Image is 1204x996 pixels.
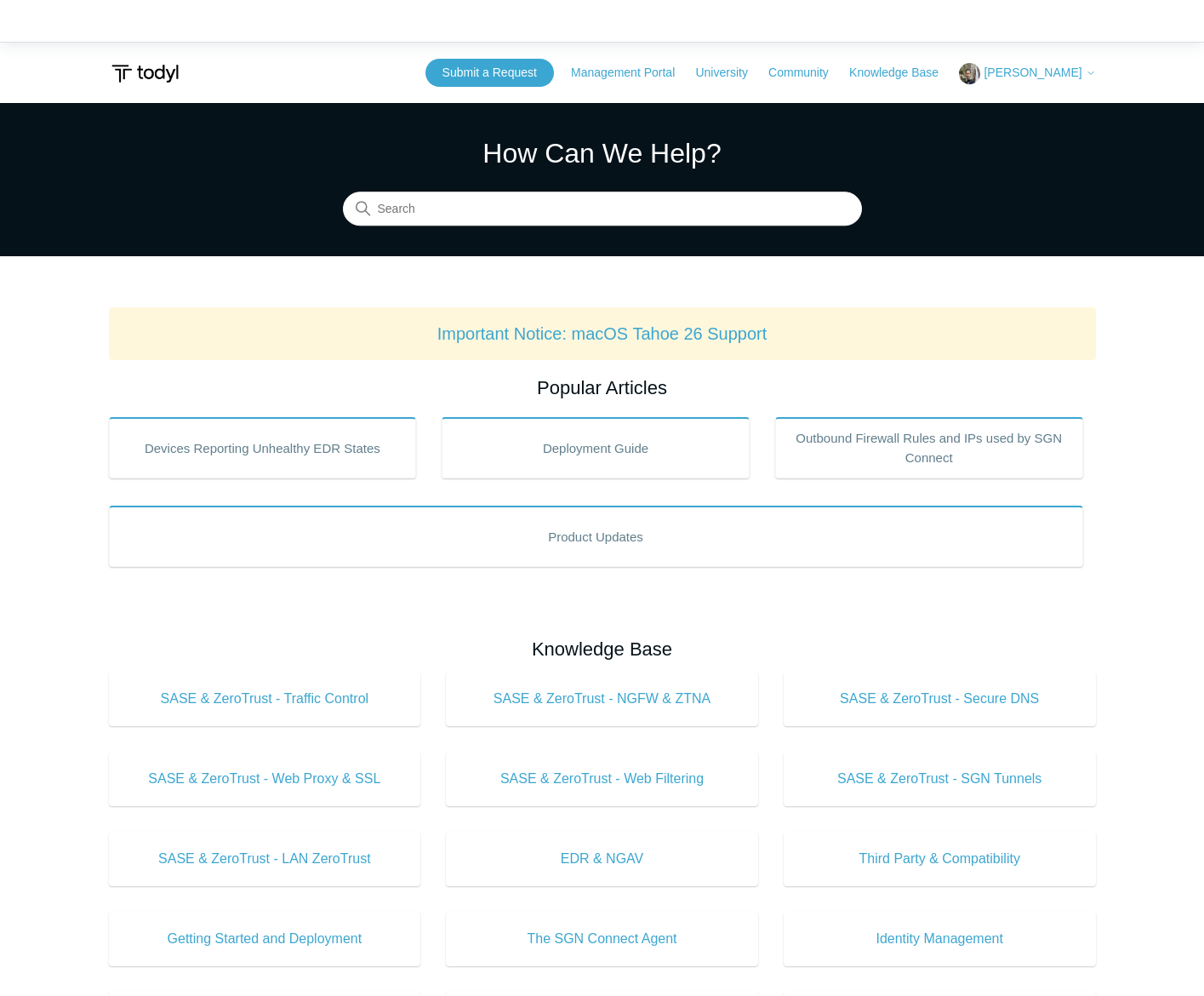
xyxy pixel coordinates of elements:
[471,849,733,869] span: EDR & NGAV
[446,672,758,726] a: SASE & ZeroTrust - NGFW & ZTNA
[442,417,750,478] a: Deployment Guide
[784,752,1096,806] a: SASE & ZeroTrust - SGN Tunnels
[809,929,1070,949] span: Identity Management
[109,374,1096,402] h2: Popular Articles
[425,59,554,87] a: Submit a Request
[809,849,1070,869] span: Third Party & Compatibility
[784,832,1096,886] a: Third Party & Compatibility
[959,63,1095,84] button: [PERSON_NAME]
[471,929,733,949] span: The SGN Connect Agent
[695,64,764,82] a: University
[784,672,1096,726] a: SASE & ZeroTrust - Secure DNS
[109,58,181,89] img: Todyl Support Center Help Center home page
[471,769,733,789] span: SASE & ZeroTrust - Web Filtering
[768,64,846,82] a: Community
[109,912,421,966] a: Getting Started and Deployment
[809,689,1070,709] span: SASE & ZeroTrust - Secure DNS
[446,752,758,806] a: SASE & ZeroTrust - Web Filtering
[109,506,1083,567] a: Product Updates
[343,192,862,226] input: Search
[437,324,767,343] a: Important Notice: macOS Tahoe 26 Support
[109,832,421,886] a: SASE & ZeroTrust - LAN ZeroTrust
[343,133,862,174] h1: How Can We Help?
[775,417,1083,478] a: Outbound Firewall Rules and IPs used by SGN Connect
[784,912,1096,966] a: Identity Management
[571,64,692,82] a: Management Portal
[134,929,396,949] span: Getting Started and Deployment
[134,849,396,869] span: SASE & ZeroTrust - LAN ZeroTrust
[134,689,396,709] span: SASE & ZeroTrust - Traffic Control
[109,672,421,726] a: SASE & ZeroTrust - Traffic Control
[109,635,1096,663] h2: Knowledge Base
[446,912,758,966] a: The SGN Connect Agent
[984,66,1081,79] span: [PERSON_NAME]
[109,752,421,806] a: SASE & ZeroTrust - Web Proxy & SSL
[134,769,396,789] span: SASE & ZeroTrust - Web Proxy & SSL
[849,64,956,82] a: Knowledge Base
[109,417,417,478] a: Devices Reporting Unhealthy EDR States
[809,769,1070,789] span: SASE & ZeroTrust - SGN Tunnels
[446,832,758,886] a: EDR & NGAV
[471,689,733,709] span: SASE & ZeroTrust - NGFW & ZTNA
